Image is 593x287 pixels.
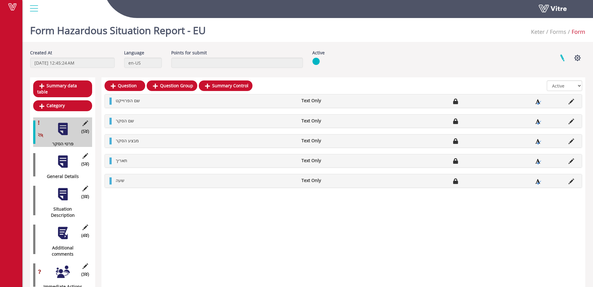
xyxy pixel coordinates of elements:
h1: Form Hazardous Situation Report - EU [30,16,206,42]
div: Situation Description [33,206,87,218]
span: (5 ) [81,161,89,167]
li: Text Only [298,157,368,164]
li: Text Only [298,138,368,144]
div: General Details [33,173,87,180]
label: Active [312,50,325,56]
label: Language [124,50,144,56]
span: (3 ) [81,194,89,200]
span: (5 ) [81,128,89,134]
li: Form [566,28,585,36]
img: yes [312,57,320,65]
li: Text Only [298,98,368,104]
div: פרטי הסקר [33,141,87,147]
label: Created At [30,50,52,56]
span: שעה [116,177,124,183]
span: 218 [531,28,545,35]
a: Question Group [147,80,197,91]
a: Summary data table [33,80,92,97]
span: (4 ) [81,232,89,239]
a: Question [105,80,145,91]
span: מבצע הסקר [116,138,139,143]
a: Forms [550,28,566,35]
span: שם הפרוייקט [116,98,140,103]
span: (3 ) [81,271,89,277]
div: Additional comments [33,245,87,257]
a: Category [33,100,92,111]
span: שם הסקר [116,118,134,124]
a: Summary Control [199,80,252,91]
li: Text Only [298,177,368,184]
label: Points for submit [171,50,207,56]
span: תאריך [116,157,127,163]
li: Text Only [298,118,368,124]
